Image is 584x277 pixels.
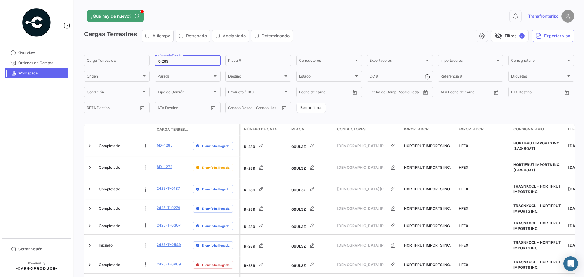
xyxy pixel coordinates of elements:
[5,47,68,58] a: Overview
[152,33,170,39] span: A tiempo
[244,203,287,215] div: R-289
[513,221,561,231] span: TRASNKOOL - HORTIFRUT IMPORTS INC.
[314,91,339,95] input: Hasta
[176,30,210,42] button: Retrasado
[87,75,141,79] span: Origen
[513,126,544,132] span: Consignatario
[202,206,230,211] span: El envío ha llegado.
[404,206,451,211] span: HORTIFRUT IMPORTS INC.
[335,124,401,135] datatable-header-cell: Conductores
[337,186,387,192] span: [DEMOGRAPHIC_DATA][PERSON_NAME]
[99,262,120,268] span: Completado
[291,220,332,232] div: 06UL3Z
[459,165,468,170] span: HFEX
[87,223,93,229] a: Expand/Collapse Row
[513,162,560,172] span: HORTIFRUT IMPORTS INC. (LAX-BOAT)
[404,223,451,228] span: HORTIFRUT IMPORTS INC.
[513,141,560,151] span: HORTIFRUT IMPORTS INC. (LAX-BOAT)
[154,124,191,135] datatable-header-cell: Carga Terrestre #
[337,206,387,211] span: [DEMOGRAPHIC_DATA][PERSON_NAME]
[138,103,147,113] button: Open calendar
[370,91,381,95] input: Desde
[337,126,366,132] span: Conductores
[291,239,332,251] div: 06UL3Z
[96,127,154,132] datatable-header-cell: Estado
[296,103,326,113] button: Borrar filtros
[87,143,93,149] a: Expand/Collapse Row
[299,91,310,95] input: Desde
[459,262,468,267] span: HFEX
[244,161,287,174] div: R-289
[228,106,251,111] input: Creado Desde
[91,13,131,19] span: ¿Qué hay de nuevo?
[459,144,468,148] span: HFEX
[492,88,501,97] button: Open calendar
[87,186,93,192] a: Expand/Collapse Row
[157,143,173,148] a: MX-1285
[18,71,66,76] span: Workspace
[459,223,468,228] span: HFEX
[459,126,484,132] span: Exportador
[337,243,387,248] span: [DEMOGRAPHIC_DATA][PERSON_NAME]
[244,220,287,232] div: R-289
[459,187,468,191] span: HFEX
[495,32,502,40] span: visibility_off
[244,140,287,152] div: R-289
[291,126,304,132] span: Placa
[244,183,287,195] div: R-289
[404,243,451,248] span: HORTIFRUT IMPORTS INC.
[157,127,188,132] span: Carga Terrestre #
[291,203,332,215] div: 06UL3Z
[87,262,93,268] a: Expand/Collapse Row
[421,88,430,97] button: Open calendar
[532,30,574,42] button: Exportar.xlsx
[18,50,66,55] span: Overview
[289,124,335,135] datatable-header-cell: Placa
[459,243,468,248] span: HFEX
[158,91,212,95] span: Tipo de Camión
[562,88,572,97] button: Open calendar
[180,106,205,111] input: ATA Hasta
[212,30,249,42] button: Adelantado
[251,30,293,42] button: Determinando
[87,10,144,22] button: ¿Qué hay de nuevo?
[513,184,561,194] span: TRASNKOOL - HORTIFRUT IMPORTS INC.
[99,206,120,211] span: Completado
[337,165,387,170] span: [DEMOGRAPHIC_DATA][PERSON_NAME]
[209,103,218,113] button: Open calendar
[158,75,212,79] span: Parada
[299,75,354,79] span: Estado
[440,59,495,64] span: Importadores
[228,91,283,95] span: Producto / SKU
[370,59,424,64] span: Exportadores
[157,186,180,191] a: 2425-T-0187
[262,33,290,39] span: Determinando
[404,262,451,267] span: HORTIFRUT IMPORTS INC.
[528,13,558,19] span: Transfronterizo
[350,88,359,97] button: Open calendar
[255,106,279,111] input: Creado Hasta
[223,33,246,39] span: Adelantado
[87,106,98,111] input: Desde
[202,243,230,248] span: El envío ha llegado.
[157,223,181,228] a: 2425-T-0307
[561,10,574,23] img: placeholder-user.png
[157,242,181,248] a: 2425-T-0549
[385,91,409,95] input: Hasta
[240,124,289,135] datatable-header-cell: Número de Caja
[158,106,176,111] input: ATA Desde
[291,140,332,152] div: 06UL3Z
[244,239,287,251] div: R-289
[18,60,66,66] span: Órdenes de Compra
[186,33,207,39] span: Retrasado
[228,75,283,79] span: Destino
[404,165,451,170] span: HORTIFRUT IMPORTS INC.
[99,143,120,149] span: Completado
[5,68,68,78] a: Workspace
[511,91,522,95] input: Desde
[202,165,230,170] span: El envío ha llegado.
[513,203,561,213] span: TRASNKOOL - HORTIFRUT IMPORTS INC.
[291,161,332,174] div: 06UL3Z
[99,243,113,248] span: Iniciado
[291,259,332,271] div: 06UL3Z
